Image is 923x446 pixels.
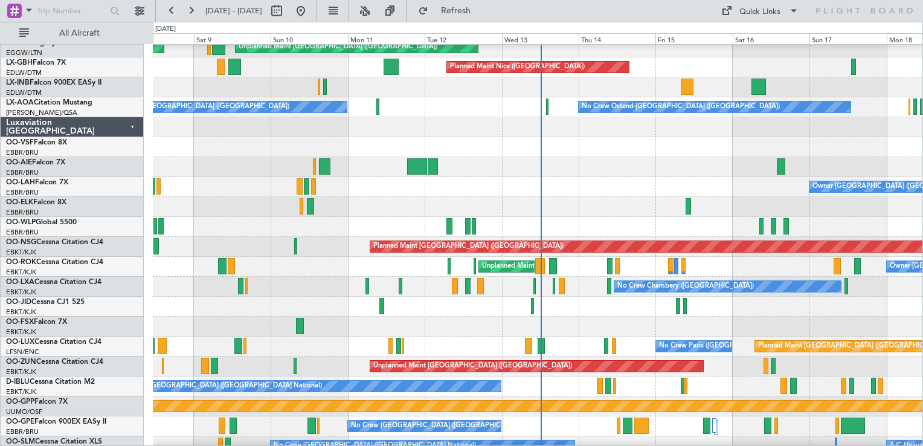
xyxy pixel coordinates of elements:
[6,427,39,436] a: EBBR/BRU
[6,199,66,206] a: OO-ELKFalcon 8X
[6,268,36,277] a: EBKT/KJK
[579,33,655,44] div: Thu 14
[733,33,809,44] div: Sat 16
[120,377,322,395] div: No Crew [GEOGRAPHIC_DATA] ([GEOGRAPHIC_DATA] National)
[6,79,30,86] span: LX-INB
[659,337,779,355] div: No Crew Paris ([GEOGRAPHIC_DATA])
[6,407,42,416] a: UUMO/OSF
[6,239,36,246] span: OO-NSG
[348,33,425,44] div: Mon 11
[6,99,92,106] a: LX-AOACitation Mustang
[6,318,34,326] span: OO-FSX
[6,259,36,266] span: OO-ROK
[6,308,36,317] a: EBKT/KJK
[6,259,103,266] a: OO-ROKCessna Citation CJ4
[6,438,35,445] span: OO-SLM
[617,277,754,296] div: No Crew Chambery ([GEOGRAPHIC_DATA])
[6,179,35,186] span: OO-LAH
[194,33,271,44] div: Sat 9
[6,208,39,217] a: EBBR/BRU
[6,279,34,286] span: OO-LXA
[6,168,39,177] a: EBBR/BRU
[31,29,127,37] span: All Aircraft
[6,88,42,97] a: EDLW/DTM
[413,1,485,21] button: Refresh
[6,48,42,57] a: EGGW/LTN
[271,33,347,44] div: Sun 10
[6,59,66,66] a: LX-GBHFalcon 7X
[6,418,34,425] span: OO-GPE
[117,33,193,44] div: Fri 8
[373,357,572,375] div: Unplanned Maint [GEOGRAPHIC_DATA] ([GEOGRAPHIC_DATA])
[13,24,131,43] button: All Aircraft
[6,358,103,366] a: OO-ZUNCessna Citation CJ4
[6,159,65,166] a: OO-AIEFalcon 7X
[6,139,34,146] span: OO-VSF
[6,159,32,166] span: OO-AIE
[6,438,102,445] a: OO-SLMCessna Citation XLS
[482,257,677,276] div: Unplanned Maint [GEOGRAPHIC_DATA]-[GEOGRAPHIC_DATA]
[6,248,36,257] a: EBKT/KJK
[6,139,67,146] a: OO-VSFFalcon 8X
[6,228,39,237] a: EBBR/BRU
[6,219,36,226] span: OO-WLP
[6,338,101,346] a: OO-LUXCessna Citation CJ4
[6,79,101,86] a: LX-INBFalcon 900EX EASy II
[6,347,39,357] a: LFSN/ENC
[6,378,95,386] a: D-IBLUCessna Citation M2
[6,318,67,326] a: OO-FSXFalcon 7X
[91,98,289,116] div: No Crew Ostend-[GEOGRAPHIC_DATA] ([GEOGRAPHIC_DATA])
[6,219,77,226] a: OO-WLPGlobal 5500
[715,1,805,21] button: Quick Links
[6,398,68,406] a: OO-GPPFalcon 7X
[6,279,101,286] a: OO-LXACessna Citation CJ4
[6,148,39,157] a: EBBR/BRU
[6,188,39,197] a: EBBR/BRU
[6,68,42,77] a: EDLW/DTM
[6,358,36,366] span: OO-ZUN
[6,288,36,297] a: EBKT/KJK
[6,338,34,346] span: OO-LUX
[6,179,68,186] a: OO-LAHFalcon 7X
[6,387,36,396] a: EBKT/KJK
[205,5,262,16] span: [DATE] - [DATE]
[425,33,501,44] div: Tue 12
[6,59,33,66] span: LX-GBH
[6,398,34,406] span: OO-GPP
[655,33,732,44] div: Fri 15
[431,7,481,15] span: Refresh
[6,199,33,206] span: OO-ELK
[450,58,585,76] div: Planned Maint Nice ([GEOGRAPHIC_DATA])
[582,98,780,116] div: No Crew Ostend-[GEOGRAPHIC_DATA] ([GEOGRAPHIC_DATA])
[6,99,34,106] span: LX-AOA
[6,378,30,386] span: D-IBLU
[502,33,579,44] div: Wed 13
[6,239,103,246] a: OO-NSGCessna Citation CJ4
[809,33,886,44] div: Sun 17
[37,2,106,20] input: Trip Number
[6,108,77,117] a: [PERSON_NAME]/QSA
[351,417,553,435] div: No Crew [GEOGRAPHIC_DATA] ([GEOGRAPHIC_DATA] National)
[155,24,176,34] div: [DATE]
[6,367,36,377] a: EBKT/KJK
[6,328,36,337] a: EBKT/KJK
[6,418,106,425] a: OO-GPEFalcon 900EX EASy II
[239,38,437,56] div: Unplanned Maint [GEOGRAPHIC_DATA] ([GEOGRAPHIC_DATA])
[739,6,780,18] div: Quick Links
[6,299,31,306] span: OO-JID
[373,238,564,256] div: Planned Maint [GEOGRAPHIC_DATA] ([GEOGRAPHIC_DATA])
[6,299,85,306] a: OO-JIDCessna CJ1 525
